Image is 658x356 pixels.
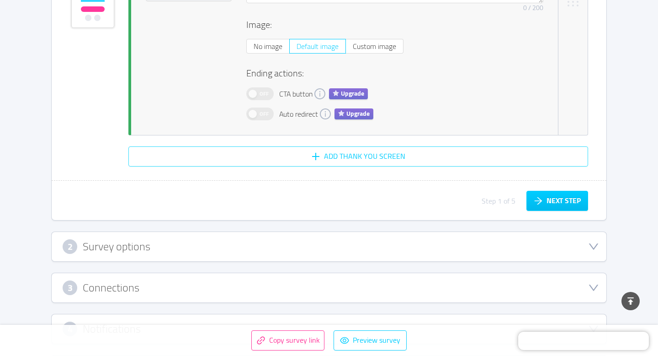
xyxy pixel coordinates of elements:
[518,332,649,350] iframe: Chatra live chat
[333,90,339,97] i: icon: star
[246,18,543,32] h4: Image:
[482,195,515,206] div: Step 1 of 5
[334,108,373,119] span: Upgrade
[279,108,318,119] span: Auto redirect
[314,88,325,99] i: icon: info-circle
[353,39,396,53] span: Custom image
[526,191,588,211] button: icon: arrow-rightNext step
[338,110,345,118] i: icon: star
[334,330,407,351] button: icon: eyePreview survey
[523,3,543,13] div: 0 / 200
[588,282,599,293] i: icon: down
[254,39,282,53] span: No image
[246,66,543,80] h4: Ending actions:
[297,39,339,53] span: Default image
[251,330,324,351] button: icon: linkCopy survey link
[329,88,368,99] span: Upgrade
[258,108,271,120] span: Off
[83,283,139,293] h3: Connections
[128,146,588,167] button: icon: plusAdd Thank You screen
[83,324,141,334] h3: Notifications
[83,242,150,252] h3: Survey options
[588,241,599,252] i: icon: down
[588,324,599,334] i: icon: down
[279,88,313,99] span: CTA button
[68,283,73,293] span: 3
[320,108,331,119] i: icon: info-circle
[68,324,73,334] span: 4
[258,88,271,100] span: Off
[68,242,73,252] span: 2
